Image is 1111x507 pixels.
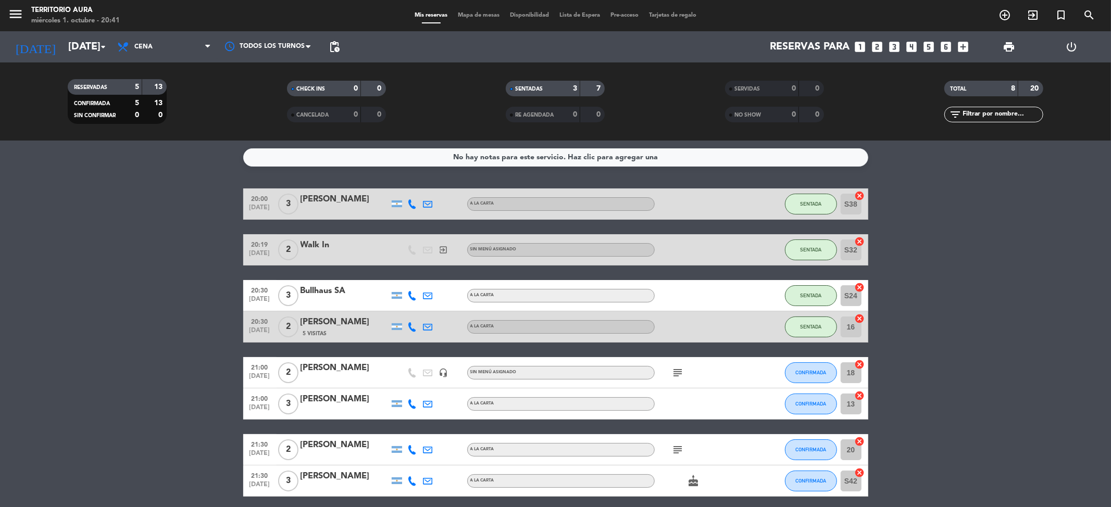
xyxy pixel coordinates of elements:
[135,99,139,107] strong: 5
[644,12,702,18] span: Tarjetas de regalo
[296,112,329,118] span: CANCELADA
[1003,41,1015,53] span: print
[247,192,273,204] span: 20:00
[505,12,554,18] span: Disponibilidad
[278,285,298,306] span: 3
[554,12,605,18] span: Lista de Espera
[301,238,389,252] div: Walk In
[247,392,273,404] span: 21:00
[278,471,298,491] span: 3
[795,401,826,407] span: CONFIRMADA
[785,285,837,306] button: SENTADA
[278,394,298,414] span: 3
[8,35,63,58] i: [DATE]
[951,86,967,92] span: TOTAL
[1083,9,1095,21] i: search
[301,392,389,406] div: [PERSON_NAME]
[855,390,865,401] i: cancel
[950,108,962,121] i: filter_list
[247,284,273,296] span: 20:30
[855,236,865,247] i: cancel
[816,111,822,118] strong: 0
[296,86,325,92] span: CHECK INS
[770,41,850,53] span: Reservas para
[354,111,358,118] strong: 0
[957,40,970,54] i: add_box
[785,394,837,414] button: CONFIRMADA
[247,404,273,416] span: [DATE]
[785,362,837,383] button: CONFIRMADA
[855,436,865,447] i: cancel
[573,111,577,118] strong: 0
[135,83,139,91] strong: 5
[301,361,389,375] div: [PERSON_NAME]
[31,16,120,26] div: miércoles 1. octubre - 20:41
[377,85,383,92] strong: 0
[247,373,273,385] span: [DATE]
[1055,9,1067,21] i: turned_in_not
[785,316,837,337] button: SENTADA
[8,6,23,26] button: menu
[409,12,453,18] span: Mis reservas
[247,481,273,493] span: [DATE]
[795,370,826,375] span: CONFIRMADA
[301,193,389,206] div: [PERSON_NAME]
[734,112,761,118] span: NO SHOW
[905,40,919,54] i: looks_4
[328,41,341,53] span: pending_actions
[573,85,577,92] strong: 3
[247,238,273,250] span: 20:19
[247,361,273,373] span: 21:00
[785,239,837,260] button: SENTADA
[470,247,517,251] span: Sin menú asignado
[377,111,383,118] strong: 0
[470,293,494,297] span: A LA CARTA
[688,475,700,487] i: cake
[785,194,837,214] button: SENTADA
[31,5,120,16] div: TERRITORIO AURA
[97,41,109,53] i: arrow_drop_down
[792,111,796,118] strong: 0
[453,151,658,163] div: No hay notas para este servicio. Haz clic para agregar una
[855,191,865,201] i: cancel
[1030,85,1041,92] strong: 20
[795,478,826,484] span: CONFIRMADA
[74,113,116,118] span: SIN CONFIRMAR
[1066,41,1078,53] i: power_settings_new
[855,467,865,478] i: cancel
[734,86,760,92] span: SERVIDAS
[453,12,505,18] span: Mapa de mesas
[439,245,448,255] i: exit_to_app
[596,111,603,118] strong: 0
[1027,9,1039,21] i: exit_to_app
[470,478,494,483] span: A LA CARTA
[278,316,298,337] span: 2
[800,324,821,329] span: SENTADA
[74,101,110,106] span: CONFIRMADA
[854,40,867,54] i: looks_one
[74,85,107,90] span: RESERVADAS
[795,447,826,452] span: CONFIRMADA
[470,370,517,374] span: Sin menú asignado
[247,450,273,462] span: [DATE]
[301,315,389,329] div: [PERSON_NAME]
[672,366,684,379] i: subject
[800,247,821,252] span: SENTADA
[470,201,494,206] span: A LA CARTA
[470,401,494,405] span: A LA CARTA
[247,204,273,216] span: [DATE]
[8,6,23,22] i: menu
[158,111,165,119] strong: 0
[515,112,554,118] span: RE AGENDADA
[247,327,273,339] span: [DATE]
[278,439,298,460] span: 2
[470,324,494,328] span: A LA CARTA
[247,296,273,308] span: [DATE]
[888,40,902,54] i: looks_3
[154,99,165,107] strong: 13
[301,470,389,483] div: [PERSON_NAME]
[800,293,821,298] span: SENTADA
[922,40,936,54] i: looks_5
[303,329,327,338] span: 5 Visitas
[596,85,603,92] strong: 7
